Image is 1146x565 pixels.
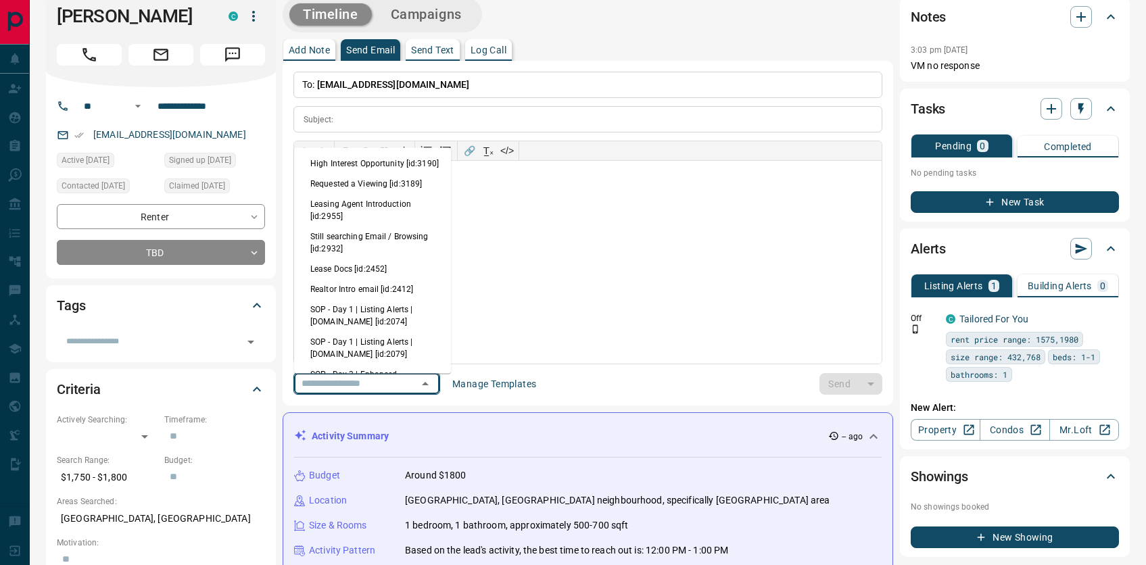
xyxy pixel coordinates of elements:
[294,173,451,193] li: Requested a Viewing [id:3189]
[289,45,330,55] p: Add Note
[294,424,882,449] div: Activity Summary-- ago
[356,141,375,160] button: 𝑰
[57,5,208,27] h1: [PERSON_NAME]
[57,414,158,426] p: Actively Searching:
[57,495,265,508] p: Areas Searched:
[946,314,955,324] div: condos.ca
[911,238,946,260] h2: Alerts
[309,543,375,558] p: Activity Pattern
[911,6,946,28] h2: Notes
[911,526,1119,548] button: New Showing
[57,454,158,466] p: Search Range:
[241,333,260,351] button: Open
[411,45,454,55] p: Send Text
[57,240,265,265] div: TBD
[294,226,451,258] li: Still searching Email / Browsing [id:2932]
[313,141,332,160] button: ↷
[405,493,830,508] p: [GEOGRAPHIC_DATA], [GEOGRAPHIC_DATA] neighbourhood, specifically [GEOGRAPHIC_DATA] area
[289,3,372,26] button: Timeline
[229,11,238,21] div: condos.ca
[62,179,125,193] span: Contacted [DATE]
[911,93,1119,125] div: Tasks
[57,178,158,197] div: Wed Jun 04 2025
[317,79,470,90] span: [EMAIL_ADDRESS][DOMAIN_NAME]
[57,295,85,316] h2: Tags
[381,145,387,156] span: 𝐔
[294,364,451,408] li: SOP - Day 3 | Enhanced Demographic | [DOMAIN_NAME] [id:2075]
[819,373,882,395] div: split button
[57,537,265,549] p: Motivation:
[436,141,455,160] button: Bullet list
[304,114,333,126] p: Subject:
[911,191,1119,213] button: New Task
[57,289,265,322] div: Tags
[57,204,265,229] div: Renter
[164,153,265,172] div: Mon Jun 02 2025
[935,141,972,151] p: Pending
[951,368,1007,381] span: bathrooms: 1
[1028,281,1092,291] p: Building Alerts
[57,373,265,406] div: Criteria
[164,414,265,426] p: Timeframe:
[312,429,389,443] p: Activity Summary
[200,44,265,66] span: Message
[293,72,882,98] p: To:
[375,141,393,160] button: 𝐔
[911,466,968,487] h2: Showings
[1049,419,1119,441] a: Mr.Loft
[57,466,158,489] p: $1,750 - $1,800
[62,153,110,167] span: Active [DATE]
[294,141,313,160] button: ↶
[471,45,506,55] p: Log Call
[980,419,1049,441] a: Condos
[911,460,1119,493] div: Showings
[911,1,1119,33] div: Notes
[479,141,498,160] button: T̲ₓ
[842,431,863,443] p: -- ago
[294,331,451,364] li: SOP - Day 1 | Listing Alerts | [DOMAIN_NAME] [id:2079]
[57,153,158,172] div: Sat Jun 07 2025
[911,419,980,441] a: Property
[164,454,265,466] p: Budget:
[460,141,479,160] button: 🔗
[346,45,395,55] p: Send Email
[911,401,1119,415] p: New Alert:
[93,129,246,140] a: [EMAIL_ADDRESS][DOMAIN_NAME]
[951,333,1078,346] span: rent price range: 1575,1980
[405,518,628,533] p: 1 bedroom, 1 bathroom, approximately 500-700 sqft
[309,518,367,533] p: Size & Rooms
[130,98,146,114] button: Open
[416,374,435,393] button: Close
[924,281,983,291] p: Listing Alerts
[911,98,945,120] h2: Tasks
[911,45,968,55] p: 3:03 pm [DATE]
[398,145,408,156] s: ab
[294,193,451,226] li: Leasing Agent Introduction [id:2955]
[393,141,412,160] button: ab
[74,130,84,140] svg: Email Verified
[911,59,1119,73] p: VM no response
[991,281,997,291] p: 1
[57,44,122,66] span: Call
[1044,142,1092,151] p: Completed
[444,373,544,395] button: Manage Templates
[911,312,938,324] p: Off
[294,278,451,299] li: Realtor Intro email [id:2412]
[911,501,1119,513] p: No showings booked
[128,44,193,66] span: Email
[309,468,340,483] p: Budget
[405,543,728,558] p: Based on the lead's activity, the best time to reach out is: 12:00 PM - 1:00 PM
[911,324,920,334] svg: Push Notification Only
[951,350,1041,364] span: size range: 432,768
[911,163,1119,183] p: No pending tasks
[169,179,225,193] span: Claimed [DATE]
[309,493,347,508] p: Location
[57,378,101,400] h2: Criteria
[164,178,265,197] div: Mon Jun 02 2025
[57,508,265,530] p: [GEOGRAPHIC_DATA], [GEOGRAPHIC_DATA]
[337,141,356,160] button: 𝐁
[377,3,475,26] button: Campaigns
[980,141,985,151] p: 0
[417,141,436,160] button: Numbered list
[959,314,1028,324] a: Tailored For You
